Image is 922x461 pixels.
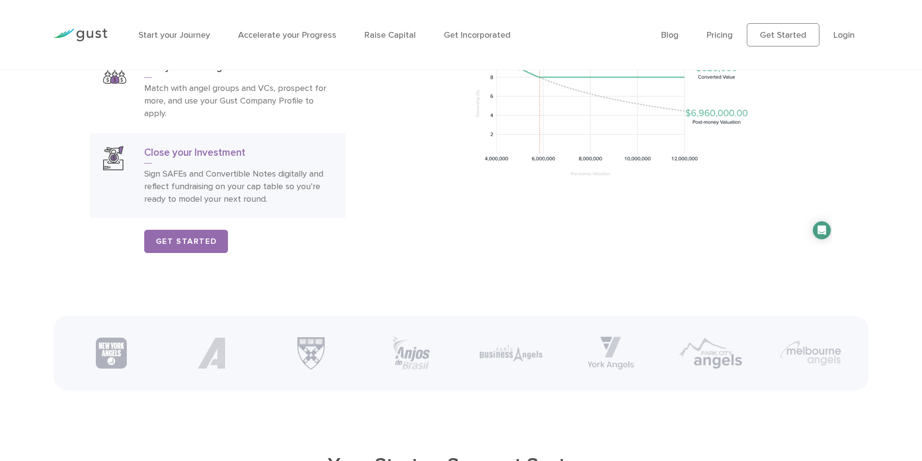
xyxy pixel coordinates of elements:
[294,337,328,370] img: Harvard Business School
[144,146,333,164] h3: Close your Investment
[103,146,123,170] img: Close Your Investment
[90,47,346,133] a: Find Your FundingFind your FundingMatch with angel groups and VCs, prospect for more, and use you...
[444,30,511,40] a: Get Incorporated
[747,23,819,46] a: Get Started
[392,337,430,370] img: Anjos Brasil
[196,338,227,369] img: Partner
[144,82,333,120] p: Match with angel groups and VCs, prospect for more, and use your Gust Company Profile to apply.
[680,337,742,370] img: Park City Angels
[707,30,733,40] a: Pricing
[661,30,679,40] a: Blog
[480,345,543,361] img: Paris Business Angels
[96,338,127,369] img: New York Angels
[364,30,416,40] a: Raise Capital
[238,30,336,40] a: Accelerate your Progress
[833,30,855,40] a: Login
[144,168,333,206] p: Sign SAFEs and Convertible Notes digitally and reflect fundraising on your cap table so you’re re...
[53,29,107,42] img: Gust Logo
[90,133,346,219] a: Close Your InvestmentClose your InvestmentSign SAFEs and Convertible Notes digitally and reflect ...
[588,337,634,370] img: York Angels
[144,230,228,253] a: Get Started
[103,60,126,84] img: Find Your Funding
[138,30,210,40] a: Start your Journey
[779,340,842,367] img: Melbourne Angels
